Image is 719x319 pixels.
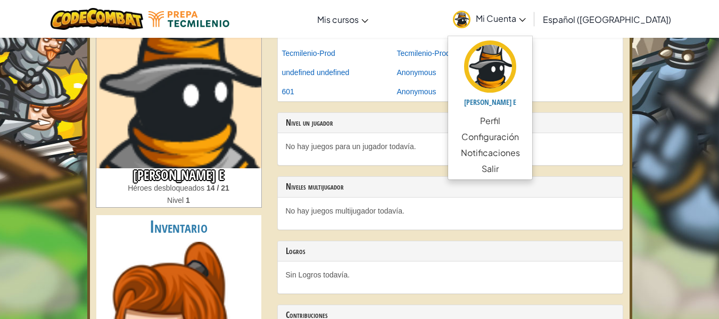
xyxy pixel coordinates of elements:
[286,247,615,256] h3: Logros
[476,13,526,24] span: Mi Cuenta
[96,215,261,239] h2: Inventario
[461,146,520,159] span: Notificaciones
[128,184,206,192] span: Héroes desbloqueados
[282,87,294,96] a: 601
[167,196,186,205] span: Nivel
[397,87,436,96] a: Anonymous
[148,11,229,27] img: Tecmilenio logo
[96,168,261,183] h3: [PERSON_NAME] E
[286,269,615,280] p: Sin Logros todavía.
[397,49,450,58] a: Tecmilenio-Prod
[543,14,671,25] span: Español ([GEOGRAPHIC_DATA])
[51,8,144,30] img: CodeCombat logo
[317,14,359,25] span: Mis cursos
[282,49,335,58] a: Tecmilenio-Prod
[459,98,522,106] h5: [PERSON_NAME] E
[282,68,350,77] a: undefined undefined
[448,161,532,177] a: Salir
[448,113,532,129] a: Perfil
[312,5,374,34] a: Mis cursos
[453,11,470,28] img: avatar
[397,68,436,77] a: Anonymous
[286,118,615,128] h3: Nivel un jugador
[448,39,532,113] a: [PERSON_NAME] E
[448,145,532,161] a: Notificaciones
[464,40,516,93] img: avatar
[538,5,676,34] a: Español ([GEOGRAPHIC_DATA])
[286,182,615,192] h3: Niveles multijugador
[508,44,623,63] td: 13558
[286,141,615,152] p: No hay juegos para un jugador todavía.
[448,129,532,145] a: Configuración
[206,184,229,192] strong: 14 / 21
[286,206,615,216] p: No hay juegos multijugador todavía.
[186,196,190,205] strong: 1
[448,2,531,36] a: Mi Cuenta
[508,82,623,101] td: 13
[508,63,623,82] td: 19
